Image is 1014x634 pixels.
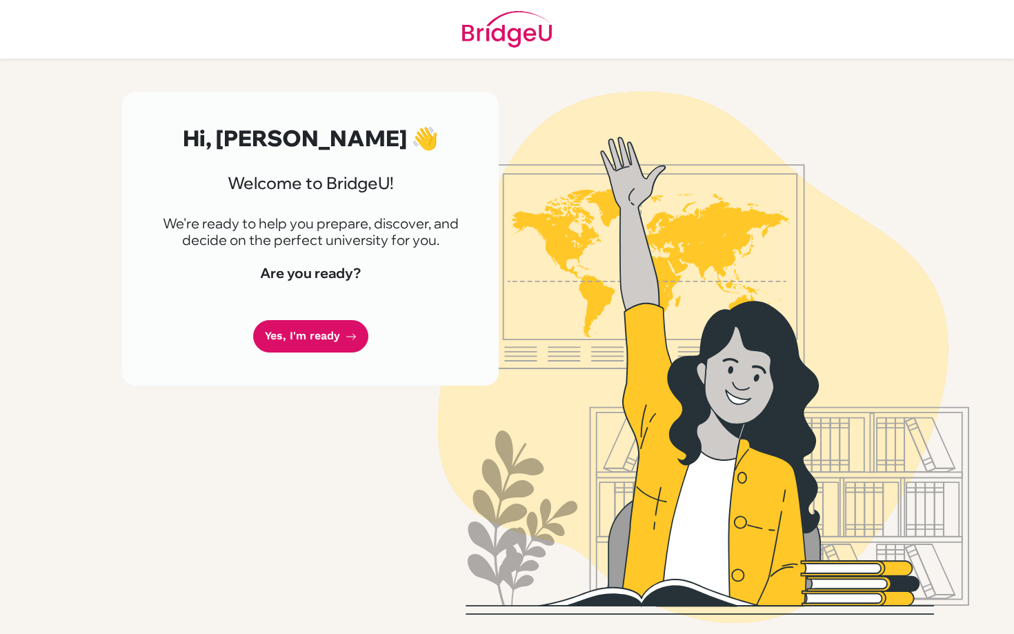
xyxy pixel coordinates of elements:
h3: Welcome to BridgeU! [155,173,466,193]
a: Yes, I'm ready [253,320,368,353]
h4: Are you ready? [155,265,466,281]
p: We're ready to help you prepare, discover, and decide on the perfect university for you. [155,215,466,248]
h2: Hi, [PERSON_NAME] 👋 [155,125,466,151]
